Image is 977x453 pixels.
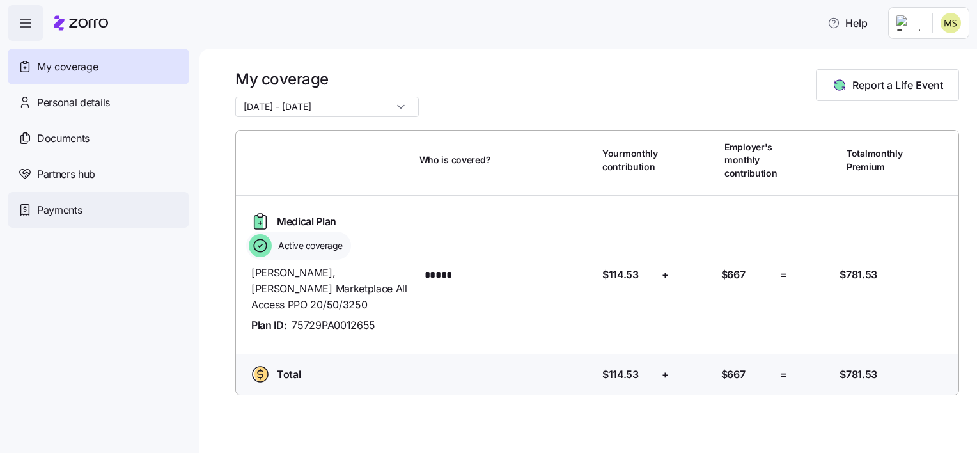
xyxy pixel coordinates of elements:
span: My coverage [37,59,98,75]
span: [PERSON_NAME] , [PERSON_NAME] Marketplace All Access PPO 20/50/3250 [251,265,409,312]
span: Medical Plan [277,214,336,230]
button: Help [817,10,878,36]
span: $667 [721,267,746,283]
a: My coverage [8,49,189,84]
span: Plan ID: [251,317,286,333]
a: Personal details [8,84,189,120]
span: Help [827,15,868,31]
span: Personal details [37,95,110,111]
span: + [662,267,669,283]
span: Payments [37,202,82,218]
a: Partners hub [8,156,189,192]
span: Your monthly contribution [602,147,658,173]
span: $667 [721,367,746,383]
span: $781.53 [840,267,877,283]
span: Total monthly Premium [847,147,903,173]
span: 75729PA0012655 [292,317,375,333]
span: = [780,367,787,383]
span: Documents [37,131,90,147]
span: $781.53 [840,367,877,383]
span: = [780,267,787,283]
span: Active coverage [274,239,343,252]
span: Partners hub [37,166,95,182]
button: Report a Life Event [816,69,959,101]
a: Payments [8,192,189,228]
span: $114.53 [602,367,639,383]
img: Employer logo [896,15,922,31]
span: Report a Life Event [852,77,943,93]
span: Total [277,367,301,383]
span: Who is covered? [419,154,491,166]
img: 06f4d887136eab59ef5e05f4c20e4f53 [941,13,961,33]
span: + [662,367,669,383]
a: Documents [8,120,189,156]
span: Employer's monthly contribution [724,141,778,180]
span: $114.53 [602,267,639,283]
h1: My coverage [235,69,419,89]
